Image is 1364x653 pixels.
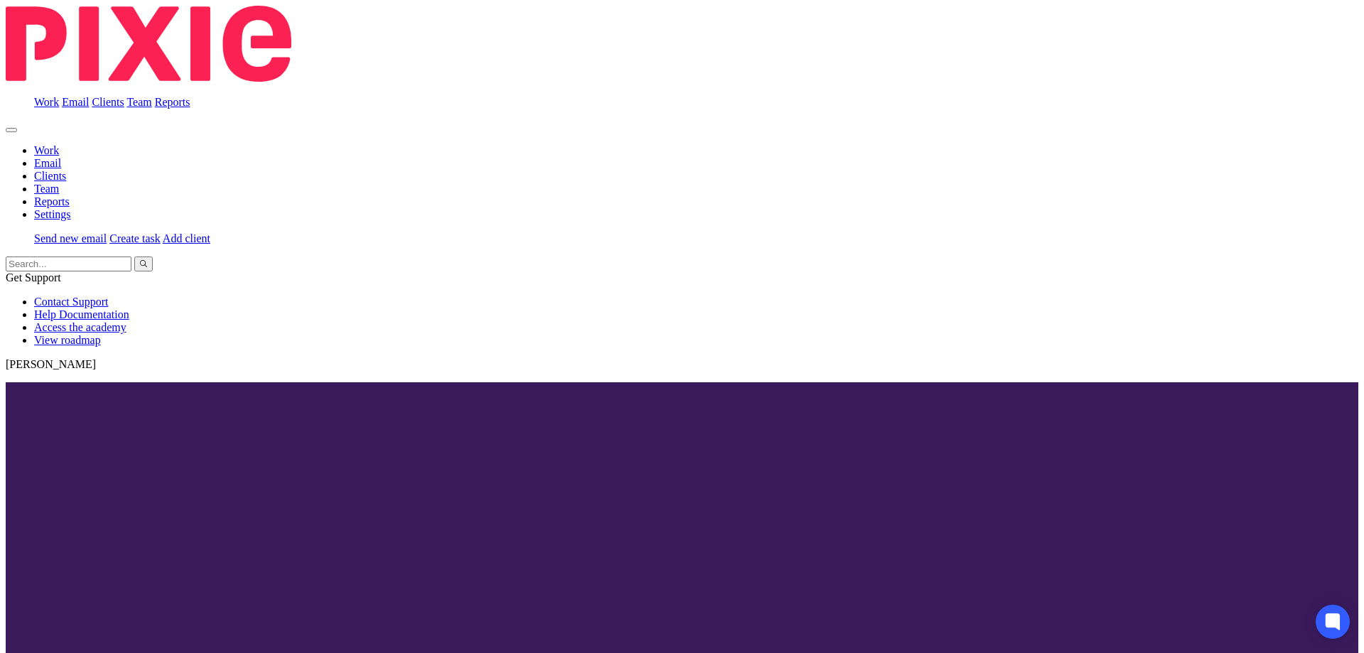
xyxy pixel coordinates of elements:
[34,183,59,195] a: Team
[6,271,61,284] span: Get Support
[92,96,124,108] a: Clients
[34,321,126,333] a: Access the academy
[34,96,59,108] a: Work
[34,308,129,320] a: Help Documentation
[34,170,66,182] a: Clients
[34,144,59,156] a: Work
[6,358,1358,371] p: [PERSON_NAME]
[163,232,210,244] a: Add client
[34,208,71,220] a: Settings
[62,96,89,108] a: Email
[6,6,291,82] img: Pixie
[34,157,61,169] a: Email
[34,195,70,207] a: Reports
[34,334,101,346] a: View roadmap
[34,232,107,244] a: Send new email
[6,257,131,271] input: Search
[34,296,108,308] a: Contact Support
[109,232,161,244] a: Create task
[134,257,153,271] button: Search
[155,96,190,108] a: Reports
[126,96,151,108] a: Team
